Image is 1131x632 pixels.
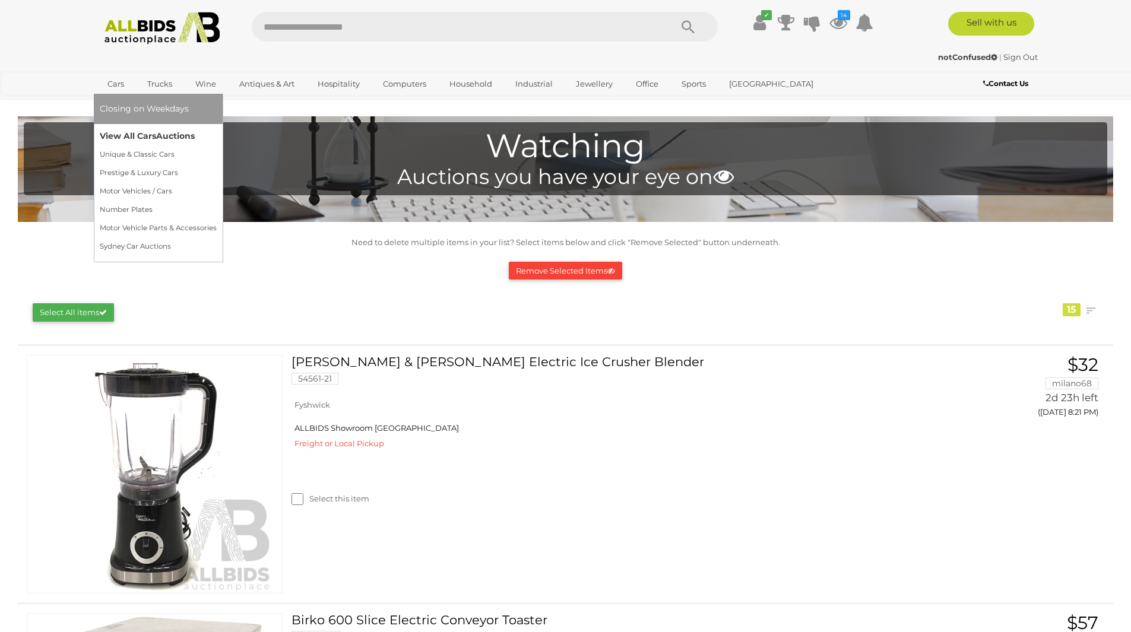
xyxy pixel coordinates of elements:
a: Jewellery [568,74,620,94]
h4: Auctions you have your eye on [30,166,1101,189]
span: | [999,52,1002,62]
a: Antiques & Art [232,74,302,94]
strong: notConfused [938,52,997,62]
a: Computers [375,74,434,94]
a: Household [442,74,500,94]
a: Contact Us [983,77,1031,90]
a: Industrial [508,74,560,94]
a: Trucks [140,74,180,94]
a: Office [628,74,666,94]
img: 54561-21a.jpg [36,355,274,593]
div: 15 [1063,303,1081,316]
a: [GEOGRAPHIC_DATA] [721,74,821,94]
a: [PERSON_NAME] & [PERSON_NAME] Electric Ice Crusher Blender 54561-21 [300,355,921,393]
a: $32 milano68 2d 23h left ([DATE] 8:21 PM) [940,355,1101,424]
h1: Watching [30,128,1101,164]
b: Contact Us [983,79,1028,88]
span: $32 [1067,354,1098,376]
a: 14 [829,12,847,33]
i: 14 [838,10,850,20]
a: notConfused [938,52,999,62]
a: Cars [100,74,132,94]
button: Remove Selected Items [509,262,622,280]
button: Select All items [33,303,114,322]
a: Sports [674,74,714,94]
label: Select this item [292,493,369,504]
i: ✔ [761,10,772,20]
a: Sign Out [1003,52,1038,62]
img: Allbids.com.au [98,12,227,45]
button: Search [658,12,718,42]
a: Wine [188,74,224,94]
a: Hospitality [310,74,368,94]
a: ✔ [751,12,769,33]
a: Sell with us [948,12,1034,36]
p: Need to delete multiple items in your list? Select items below and click "Remove Selected" button... [24,236,1107,249]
